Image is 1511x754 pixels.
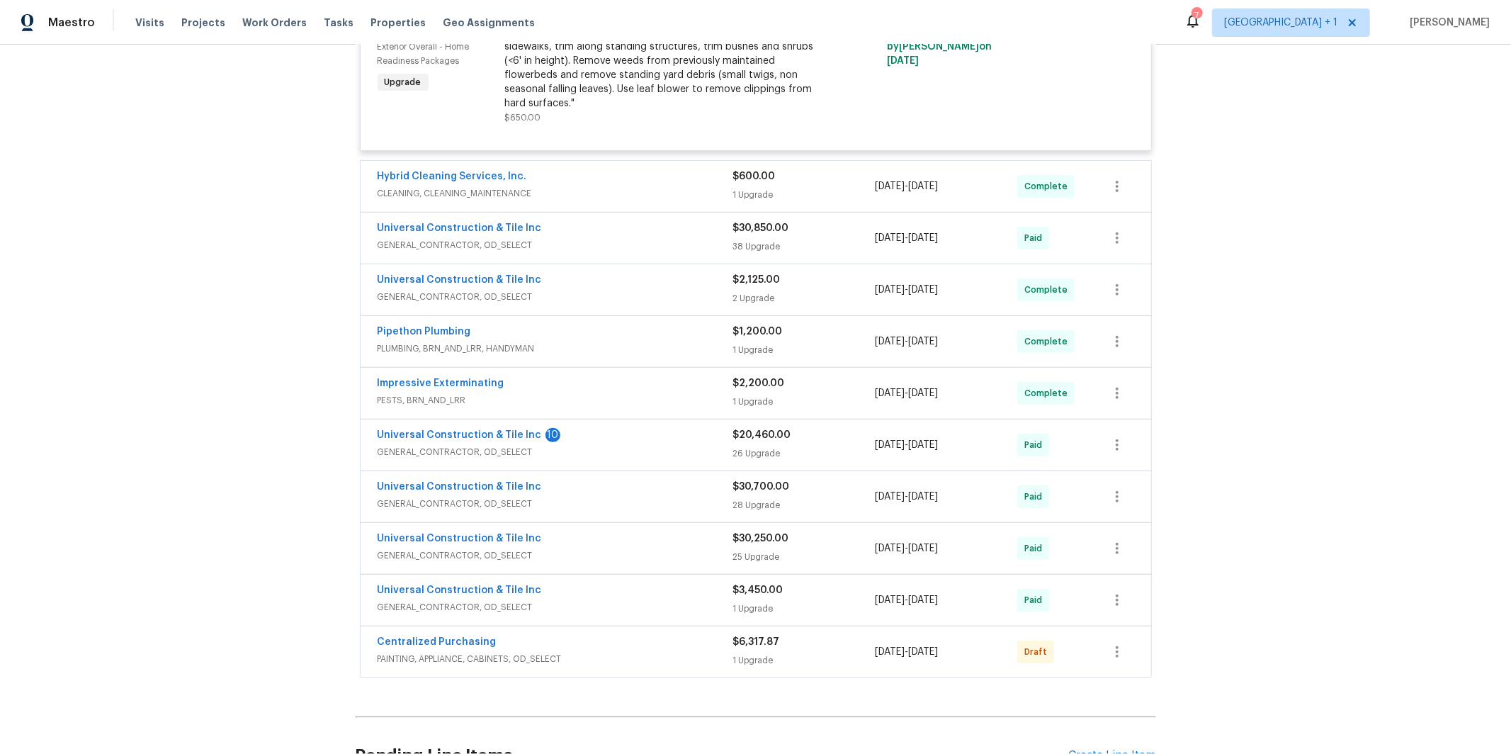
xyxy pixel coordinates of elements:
[908,647,938,657] span: [DATE]
[875,647,905,657] span: [DATE]
[908,233,938,243] span: [DATE]
[908,595,938,605] span: [DATE]
[378,342,733,356] span: PLUMBING, BRN_AND_LRR, HANDYMAN
[1024,490,1048,504] span: Paid
[875,541,938,556] span: -
[324,18,353,28] span: Tasks
[908,285,938,295] span: [DATE]
[505,113,541,122] span: $650.00
[378,482,542,492] a: Universal Construction & Tile Inc
[1024,593,1048,607] span: Paid
[908,388,938,398] span: [DATE]
[733,240,876,254] div: 38 Upgrade
[908,181,938,191] span: [DATE]
[1024,283,1073,297] span: Complete
[908,440,938,450] span: [DATE]
[48,16,95,30] span: Maestro
[875,438,938,452] span: -
[1024,386,1073,400] span: Complete
[875,595,905,605] span: [DATE]
[875,544,905,553] span: [DATE]
[733,171,776,181] span: $600.00
[378,652,733,666] span: PAINTING, APPLIANCE, CABINETS, OD_SELECT
[908,544,938,553] span: [DATE]
[733,188,876,202] div: 1 Upgrade
[875,181,905,191] span: [DATE]
[908,492,938,502] span: [DATE]
[875,386,938,400] span: -
[378,497,733,511] span: GENERAL_CONTRACTOR, OD_SELECT
[875,492,905,502] span: [DATE]
[378,534,542,544] a: Universal Construction & Tile Inc
[1024,334,1073,349] span: Complete
[443,16,535,30] span: Geo Assignments
[733,378,785,388] span: $2,200.00
[135,16,164,30] span: Visits
[1404,16,1490,30] span: [PERSON_NAME]
[733,637,780,647] span: $6,317.87
[875,388,905,398] span: [DATE]
[181,16,225,30] span: Projects
[908,337,938,347] span: [DATE]
[733,395,876,409] div: 1 Upgrade
[733,327,783,337] span: $1,200.00
[378,186,733,201] span: CLEANING, CLEANING_MAINTENANCE
[378,430,542,440] a: Universal Construction & Tile Inc
[733,653,876,668] div: 1 Upgrade
[875,233,905,243] span: [DATE]
[378,223,542,233] a: Universal Construction & Tile Inc
[1024,645,1053,659] span: Draft
[1024,231,1048,245] span: Paid
[1024,438,1048,452] span: Paid
[378,445,733,459] span: GENERAL_CONTRACTOR, OD_SELECT
[875,334,938,349] span: -
[733,343,876,357] div: 1 Upgrade
[875,645,938,659] span: -
[733,446,876,461] div: 26 Upgrade
[875,337,905,347] span: [DATE]
[378,171,527,181] a: Hybrid Cleaning Services, Inc.
[887,28,992,66] span: Approved by [PERSON_NAME] on
[733,430,791,440] span: $20,460.00
[733,275,781,285] span: $2,125.00
[378,378,504,388] a: Impressive Exterminating
[370,16,426,30] span: Properties
[875,283,938,297] span: -
[875,231,938,245] span: -
[378,275,542,285] a: Universal Construction & Tile Inc
[378,238,733,252] span: GENERAL_CONTRACTOR, OD_SELECT
[378,393,733,407] span: PESTS, BRN_AND_LRR
[733,602,876,616] div: 1 Upgrade
[378,290,733,304] span: GENERAL_CONTRACTOR, OD_SELECT
[733,482,790,492] span: $30,700.00
[875,179,938,193] span: -
[378,548,733,563] span: GENERAL_CONTRACTOR, OD_SELECT
[875,490,938,504] span: -
[378,600,733,614] span: GENERAL_CONTRACTOR, OD_SELECT
[733,585,783,595] span: $3,450.00
[505,26,815,111] div: Mowing of grass up to 6" in height. Mow, edge along driveways & sidewalks, trim along standing st...
[887,56,919,66] span: [DATE]
[875,285,905,295] span: [DATE]
[875,440,905,450] span: [DATE]
[1224,16,1337,30] span: [GEOGRAPHIC_DATA] + 1
[1024,541,1048,556] span: Paid
[733,223,789,233] span: $30,850.00
[733,498,876,512] div: 28 Upgrade
[378,327,471,337] a: Pipethon Plumbing
[875,593,938,607] span: -
[379,75,427,89] span: Upgrade
[545,428,560,442] div: 10
[378,637,497,647] a: Centralized Purchasing
[378,585,542,595] a: Universal Construction & Tile Inc
[1024,179,1073,193] span: Complete
[242,16,307,30] span: Work Orders
[733,534,789,544] span: $30,250.00
[733,291,876,305] div: 2 Upgrade
[733,550,876,564] div: 25 Upgrade
[1192,9,1201,23] div: 7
